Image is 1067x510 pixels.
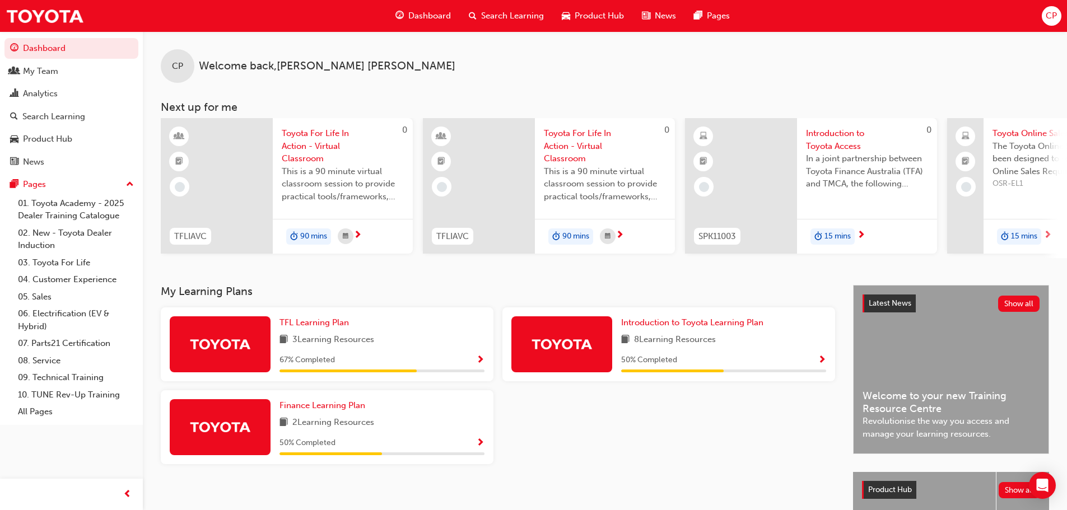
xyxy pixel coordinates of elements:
[123,488,132,502] span: prev-icon
[531,334,593,354] img: Trak
[13,224,138,254] a: 02. New - Toyota Dealer Induction
[926,125,931,135] span: 0
[300,230,327,243] span: 90 mins
[961,182,971,192] span: learningRecordVerb_NONE-icon
[575,10,624,22] span: Product Hub
[10,180,18,190] span: pages-icon
[664,125,669,135] span: 0
[642,9,650,23] span: news-icon
[544,165,666,203] span: This is a 90 minute virtual classroom session to provide practical tools/frameworks, behaviours a...
[279,437,336,450] span: 50 % Completed
[1042,6,1061,26] button: CP
[13,305,138,335] a: 06. Electrification (EV & Hybrid)
[4,106,138,127] a: Search Learning
[279,333,288,347] span: book-icon
[282,165,404,203] span: This is a 90 minute virtual classroom session to provide practical tools/frameworks, behaviours a...
[13,352,138,369] a: 08. Service
[1011,230,1037,243] span: 15 mins
[290,230,298,244] span: duration-icon
[633,4,685,27] a: news-iconNews
[189,334,251,354] img: Trak
[4,36,138,174] button: DashboardMy TeamAnalyticsSearch LearningProduct HubNews
[175,182,185,192] span: learningRecordVerb_NONE-icon
[4,174,138,195] button: Pages
[998,296,1040,312] button: Show all
[175,155,183,169] span: booktick-icon
[199,60,455,73] span: Welcome back , [PERSON_NAME] [PERSON_NAME]
[4,38,138,59] a: Dashboard
[605,230,611,244] span: calendar-icon
[824,230,851,243] span: 15 mins
[13,288,138,306] a: 05. Sales
[23,178,46,191] div: Pages
[423,118,675,254] a: 0TFLIAVCToyota For Life In Action - Virtual ClassroomThis is a 90 minute virtual classroom sessio...
[395,9,404,23] span: guage-icon
[6,3,84,29] img: Trak
[853,285,1049,454] a: Latest NewsShow allWelcome to your new Training Resource CentreRevolutionise the way you access a...
[616,231,624,241] span: next-icon
[126,177,134,192] span: up-icon
[402,125,407,135] span: 0
[621,316,768,329] a: Introduction to Toyota Learning Plan
[1043,231,1052,241] span: next-icon
[1046,10,1057,22] span: CP
[863,390,1040,415] span: Welcome to your new Training Resource Centre
[23,65,58,78] div: My Team
[698,230,736,243] span: SPK11003
[634,333,716,347] span: 8 Learning Resources
[621,333,630,347] span: book-icon
[685,4,739,27] a: pages-iconPages
[175,129,183,144] span: learningResourceType_INSTRUCTOR_LED-icon
[4,129,138,149] a: Product Hub
[476,353,484,367] button: Show Progress
[292,416,374,430] span: 2 Learning Resources
[436,230,469,243] span: TFLIAVC
[13,386,138,404] a: 10. TUNE Rev-Up Training
[23,133,72,146] div: Product Hub
[279,399,370,412] a: Finance Learning Plan
[552,230,560,244] span: duration-icon
[22,110,85,123] div: Search Learning
[562,9,570,23] span: car-icon
[386,4,460,27] a: guage-iconDashboard
[818,355,826,366] span: Show Progress
[13,403,138,420] a: All Pages
[544,127,666,165] span: Toyota For Life In Action - Virtual Classroom
[23,156,44,169] div: News
[13,271,138,288] a: 04. Customer Experience
[10,44,18,54] span: guage-icon
[806,127,928,152] span: Introduction to Toyota Access
[10,112,18,122] span: search-icon
[469,9,477,23] span: search-icon
[962,155,970,169] span: booktick-icon
[818,353,826,367] button: Show Progress
[476,436,484,450] button: Show Progress
[353,231,362,241] span: next-icon
[13,335,138,352] a: 07. Parts21 Certification
[408,10,451,22] span: Dashboard
[700,129,707,144] span: learningResourceType_ELEARNING-icon
[1029,472,1056,499] div: Open Intercom Messenger
[4,61,138,82] a: My Team
[437,182,447,192] span: learningRecordVerb_NONE-icon
[23,87,58,100] div: Analytics
[962,129,970,144] span: laptop-icon
[10,67,18,77] span: people-icon
[621,317,763,327] span: Introduction to Toyota Learning Plan
[279,316,353,329] a: TFL Learning Plan
[863,294,1040,312] a: Latest NewsShow all
[476,355,484,366] span: Show Progress
[863,415,1040,440] span: Revolutionise the way you access and manage your learning resources.
[1001,230,1009,244] span: duration-icon
[437,155,445,169] span: booktick-icon
[292,333,374,347] span: 3 Learning Resources
[282,127,404,165] span: Toyota For Life In Action - Virtual Classroom
[13,369,138,386] a: 09. Technical Training
[189,417,251,437] img: Trak
[655,10,676,22] span: News
[161,118,413,254] a: 0TFLIAVCToyota For Life In Action - Virtual ClassroomThis is a 90 minute virtual classroom sessio...
[143,101,1067,114] h3: Next up for me
[172,60,183,73] span: CP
